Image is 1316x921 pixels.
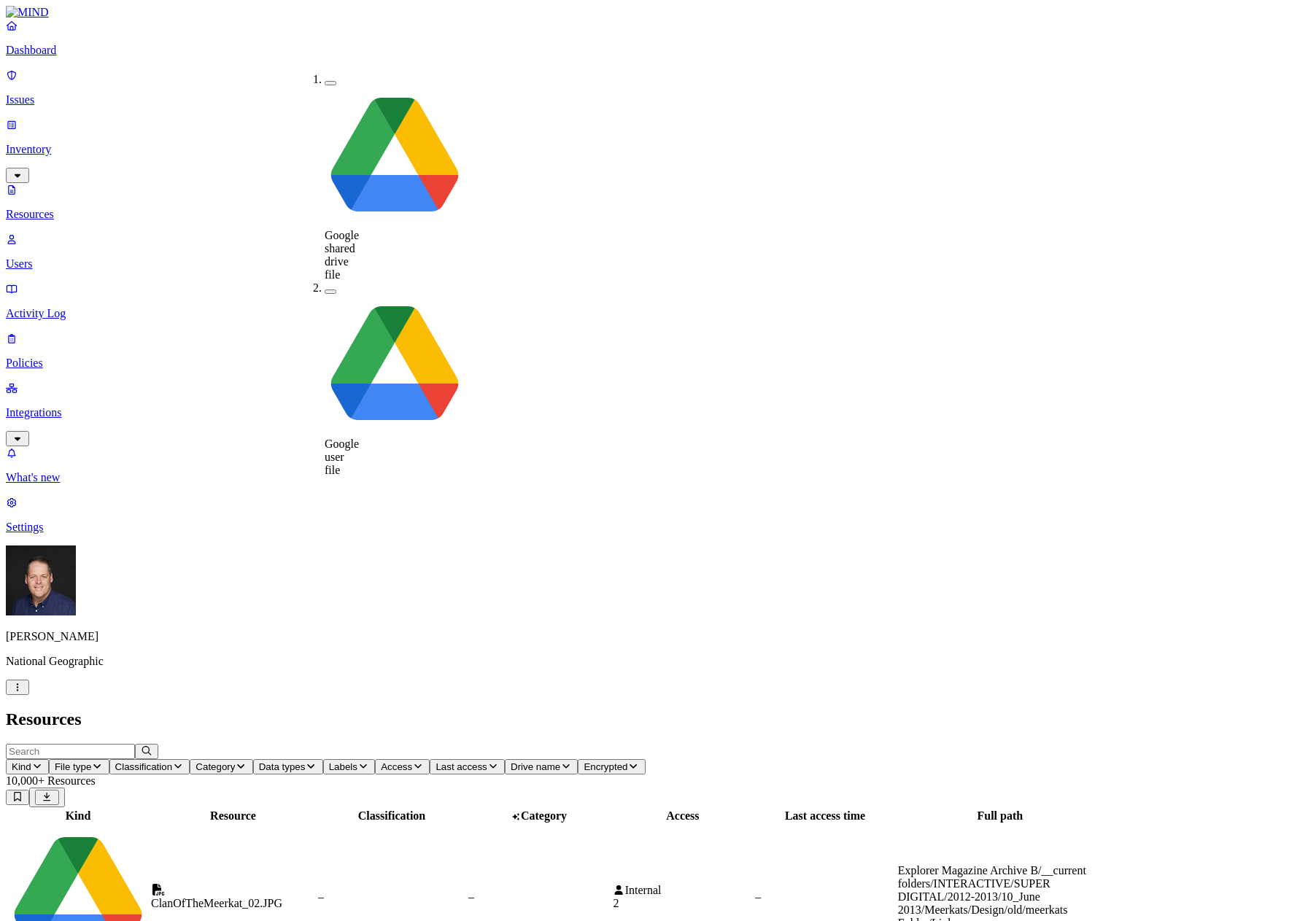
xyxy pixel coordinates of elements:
[325,295,465,435] img: google-drive
[584,761,627,772] span: Encrypted
[755,809,894,823] div: Last access time
[6,69,1310,106] a: Issues
[318,809,465,823] div: Classification
[755,890,761,903] span: –
[318,890,324,903] span: –
[329,761,357,772] span: Labels
[6,744,135,759] input: Search
[898,809,1102,823] div: Full path
[521,809,567,822] span: Category
[613,809,752,823] div: Access
[6,208,1310,221] p: Resources
[6,446,1310,484] a: What's new
[6,183,1310,221] a: Resources
[6,471,1310,484] p: What's new
[151,897,315,910] div: ClanOfTheMeerkat_02.JPG
[325,229,359,281] span: Google shared drive file
[6,521,1310,534] p: Settings
[6,406,1310,419] p: Integrations
[12,761,31,772] span: Kind
[6,332,1310,370] a: Policies
[381,761,412,772] span: Access
[6,630,1310,643] p: [PERSON_NAME]
[613,897,752,910] div: 2
[511,761,560,772] span: Drive name
[325,438,359,476] span: Google user file
[6,710,1310,729] h2: Resources
[6,307,1310,320] p: Activity Log
[6,655,1310,668] p: National Geographic
[259,761,306,772] span: Data types
[6,357,1310,370] p: Policies
[8,809,148,823] div: Kind
[468,890,474,903] span: –
[55,761,91,772] span: File type
[151,809,315,823] div: Resource
[6,381,1310,444] a: Integrations
[6,143,1310,156] p: Inventory
[115,761,173,772] span: Classification
[325,86,465,226] img: google-drive
[6,496,1310,534] a: Settings
[6,545,76,615] img: Mark DeCarlo
[6,6,1310,19] a: MIND
[6,44,1310,57] p: Dashboard
[6,233,1310,271] a: Users
[436,761,487,772] span: Last access
[6,93,1310,106] p: Issues
[6,774,96,787] span: 10,000+ Resources
[6,19,1310,57] a: Dashboard
[6,282,1310,320] a: Activity Log
[6,118,1310,181] a: Inventory
[613,884,752,897] div: Internal
[6,257,1310,271] p: Users
[196,761,235,772] span: Category
[6,6,49,19] img: MIND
